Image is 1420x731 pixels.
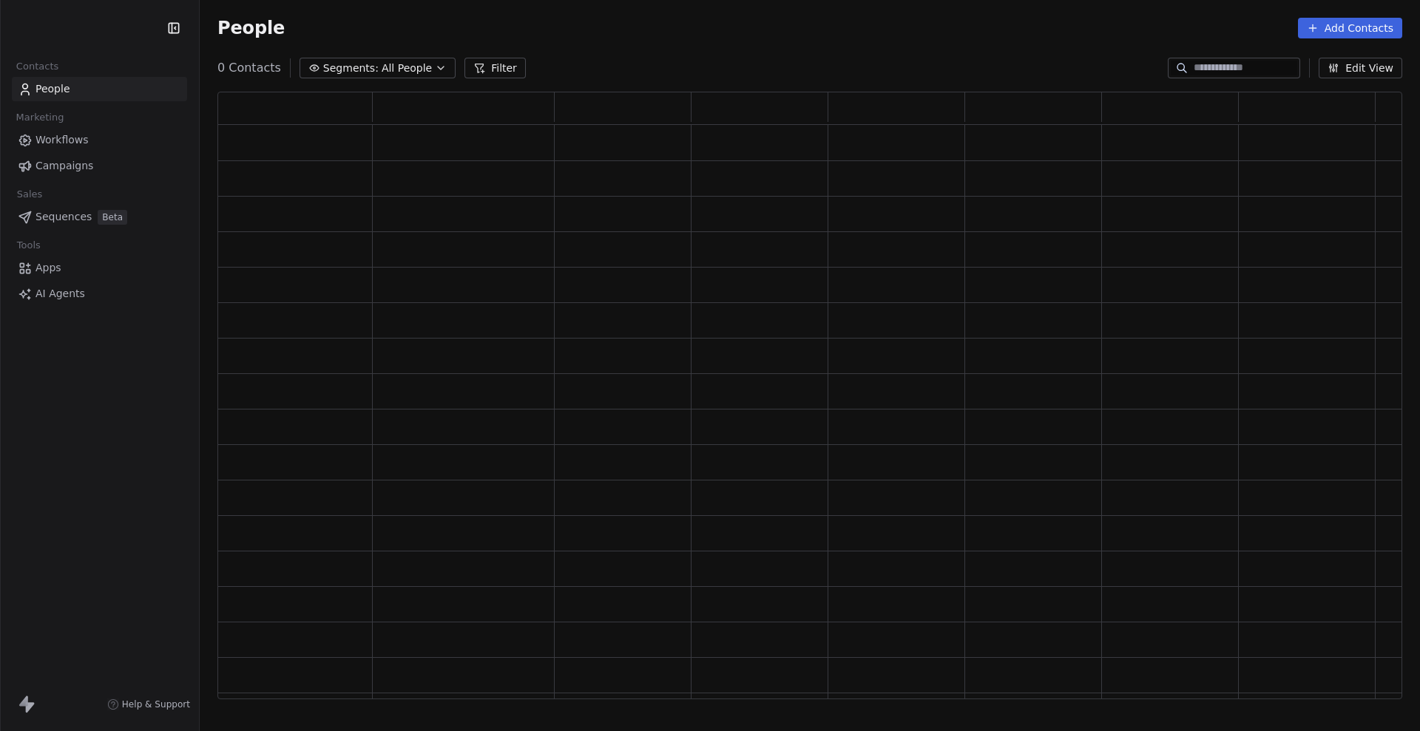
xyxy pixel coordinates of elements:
span: Tools [10,234,47,256]
span: Workflows [35,132,89,148]
a: AI Agents [12,282,187,306]
a: Workflows [12,128,187,152]
span: Segments: [323,61,379,76]
span: Apps [35,260,61,276]
span: Contacts [10,55,65,78]
span: Help & Support [122,698,190,710]
button: Add Contacts [1298,18,1402,38]
a: Help & Support [107,698,190,710]
span: Beta [98,210,127,225]
a: SequencesBeta [12,205,187,229]
span: Campaigns [35,158,93,174]
span: People [217,17,285,39]
span: Sales [10,183,49,205]
a: Campaigns [12,154,187,178]
span: 0 Contacts [217,59,281,77]
span: Marketing [10,106,70,129]
span: Sequences [35,209,92,225]
button: Edit View [1319,58,1402,78]
a: People [12,77,187,101]
span: AI Agents [35,286,85,302]
a: Apps [12,256,187,280]
button: Filter [464,58,526,78]
span: All People [382,61,432,76]
span: People [35,81,70,97]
